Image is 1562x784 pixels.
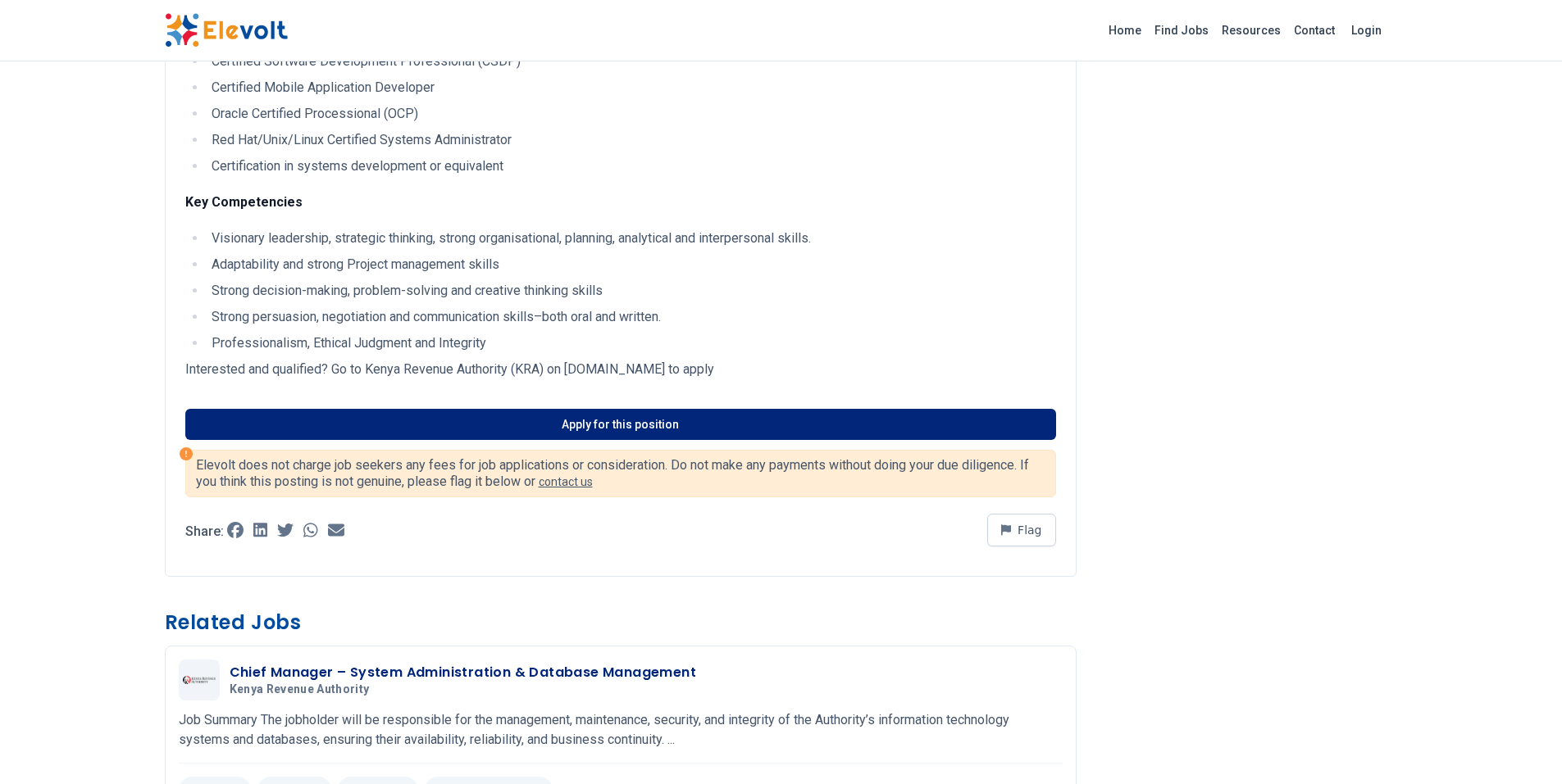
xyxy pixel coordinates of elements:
strong: Key Competencies [185,194,303,210]
li: Adaptability and strong Project management skills [207,255,1056,274]
iframe: Chat Widget [1480,705,1562,784]
button: Flag [987,514,1056,546]
a: Apply for this position [185,409,1056,440]
a: Login [1341,14,1391,47]
p: Job Summary The jobholder will be responsible for the management, maintenance, security, and inte... [179,710,1063,750]
a: Find Jobs [1148,17,1215,43]
li: Oracle Certified Processional (OCP) [207,104,1056,124]
li: Strong persuasion, negotiation and communication skills–both oral and written. [207,307,1056,327]
li: Red Hat/Unix/Linux Certified Systems Administrator [207,130,1056,150]
li: Strong decision-making, problem-solving and creative thinking skills [207,281,1056,301]
h3: Chief Manager – System Administration & Database Management [230,663,697,682]
h3: Related Jobs [165,610,1077,636]
a: Contact [1287,17,1341,43]
span: Kenya Revenue Authority [230,682,370,697]
li: Professionalism, Ethical Judgment and Integrity [207,333,1056,353]
li: Visionary leadership, strategic thinking, strong organisational, planning, analytical and interpe... [207,229,1056,248]
li: Certification in systems development or equivalent [207,156,1056,176]
a: Home [1102,17,1148,43]
a: Resources [1215,17,1287,43]
p: Elevolt does not charge job seekers any fees for job applications or consideration. Do not make a... [196,457,1045,490]
li: Certified Software Development Professional (CSDP) [207,52,1056,71]
li: Certified Mobile Application Developer [207,78,1056,97]
img: Elevolt [165,13,288,48]
p: Interested and qualified? Go to Kenya Revenue Authority (KRA) on [DOMAIN_NAME] to apply [185,360,1056,379]
p: Share: [185,525,224,538]
img: Kenya Revenue Authority [183,676,216,684]
a: contact us [539,475,593,488]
